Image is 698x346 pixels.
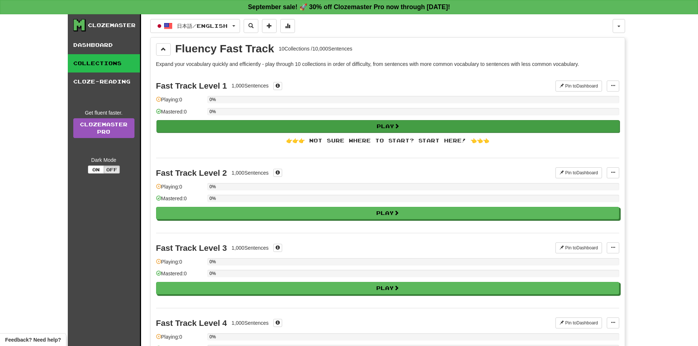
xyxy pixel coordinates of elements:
button: Add sentence to collection [262,19,277,33]
div: Fast Track Level 1 [156,81,227,90]
a: Cloze-Reading [68,72,140,91]
div: Fast Track Level 3 [156,243,227,253]
button: Play [156,120,620,133]
span: 日本語 / English [177,23,228,29]
button: Pin toDashboard [555,167,602,178]
a: ClozemasterPro [73,118,134,138]
div: 1,000 Sentences [232,244,269,252]
div: 1,000 Sentences [232,82,269,89]
button: Search sentences [244,19,258,33]
button: Pin toDashboard [555,81,602,92]
strong: September sale! 🚀 30% off Clozemaster Pro now through [DATE]! [248,3,450,11]
button: Pin toDashboard [555,317,602,328]
p: Expand your vocabulary quickly and efficiently - play through 10 collections in order of difficul... [156,60,619,68]
div: Get fluent faster. [73,109,134,116]
div: Dark Mode [73,156,134,164]
div: Mastered: 0 [156,270,204,282]
div: Fluency Fast Track [175,43,274,54]
div: Playing: 0 [156,96,204,108]
div: Playing: 0 [156,333,204,345]
div: 1,000 Sentences [232,319,269,327]
div: Playing: 0 [156,183,204,195]
a: Dashboard [68,36,140,54]
div: Fast Track Level 2 [156,168,227,178]
div: 👉👉👉 Not sure where to start? Start here! 👈👈👈 [156,137,619,144]
button: Play [156,282,619,294]
div: Mastered: 0 [156,195,204,207]
a: Collections [68,54,140,72]
button: On [88,165,104,174]
button: Off [104,165,120,174]
div: Clozemaster [88,22,136,29]
div: Fast Track Level 4 [156,319,227,328]
div: Mastered: 0 [156,108,204,120]
button: 日本語/English [150,19,240,33]
div: Playing: 0 [156,258,204,270]
button: More stats [280,19,295,33]
div: 1,000 Sentences [232,169,269,176]
span: Open feedback widget [5,336,61,343]
button: Pin toDashboard [555,242,602,253]
button: Play [156,207,619,219]
div: 10 Collections / 10,000 Sentences [279,45,352,52]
